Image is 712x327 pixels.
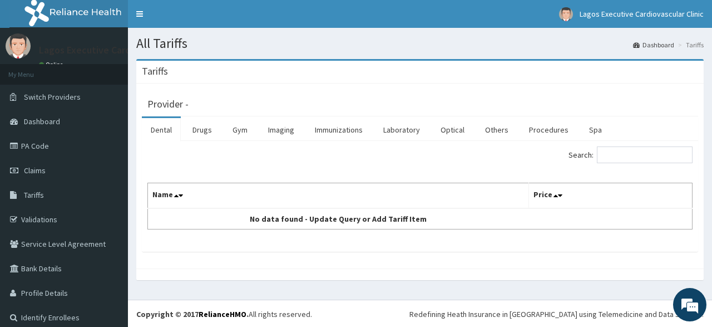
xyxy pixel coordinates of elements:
img: User Image [6,33,31,58]
a: Others [476,118,517,141]
a: Immunizations [306,118,372,141]
li: Tariffs [675,40,704,50]
a: Online [39,61,66,69]
div: Redefining Heath Insurance in [GEOGRAPHIC_DATA] using Telemedicine and Data Science! [409,309,704,320]
h3: Provider - [147,99,189,109]
a: Spa [580,118,611,141]
td: No data found - Update Query or Add Tariff Item [148,208,529,230]
label: Search: [568,147,693,163]
input: Search: [597,147,693,163]
a: Imaging [259,118,303,141]
span: Lagos Executive Cardiovascular Clinic [580,9,704,19]
th: Name [148,183,529,209]
a: Gym [224,118,256,141]
a: Dental [142,118,181,141]
a: Procedures [520,118,577,141]
strong: Copyright © 2017 . [136,309,249,319]
span: Switch Providers [24,92,81,102]
th: Price [529,183,693,209]
p: Lagos Executive Cardiovascular Clinic [39,45,200,55]
a: Drugs [184,118,221,141]
a: Dashboard [633,40,674,50]
a: RelianceHMO [199,309,246,319]
h3: Tariffs [142,66,168,76]
h1: All Tariffs [136,36,704,51]
img: User Image [559,7,573,21]
span: Dashboard [24,116,60,126]
span: Claims [24,165,46,175]
a: Optical [432,118,473,141]
a: Laboratory [374,118,429,141]
span: Tariffs [24,190,44,200]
